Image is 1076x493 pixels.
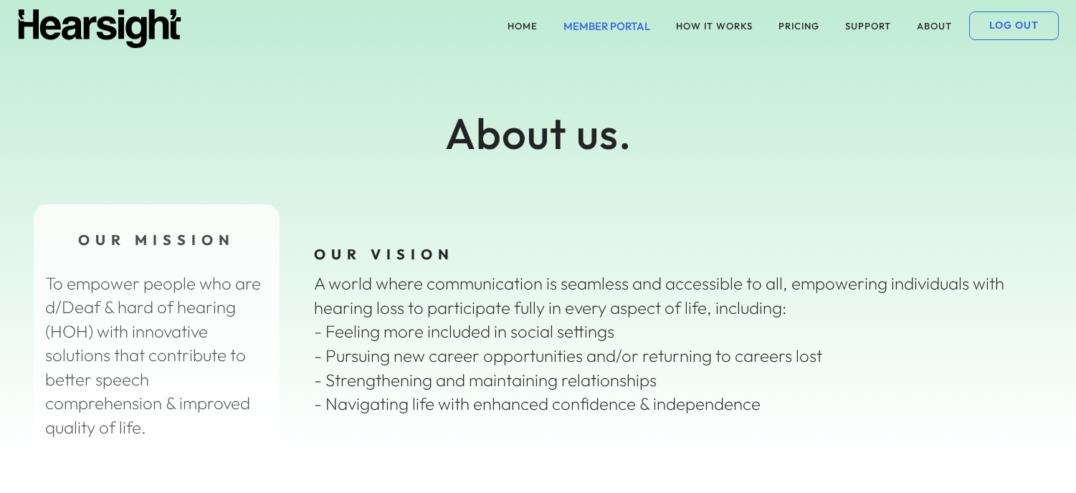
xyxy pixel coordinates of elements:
[323,103,753,163] div: About us.
[837,11,900,40] button: SUPPORT
[314,272,1032,416] div: A world where communication is seamless and accessible to all, empowering individuals with hearin...
[45,230,268,250] div: OUR MISSION
[314,244,1032,264] div: OUR VISION
[499,11,546,40] button: HOME
[17,9,182,48] img: Hearsight logo
[770,11,828,40] button: PRICING
[45,272,268,440] div: To empower people who are d/Deaf & hard of hearing (HOH) with innovative solutions that contribut...
[667,11,761,40] button: HOW IT WORKS
[969,11,1059,40] button: LOG OUT
[555,11,659,40] button: MEMBER PORTAL
[908,11,961,40] button: ABOUT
